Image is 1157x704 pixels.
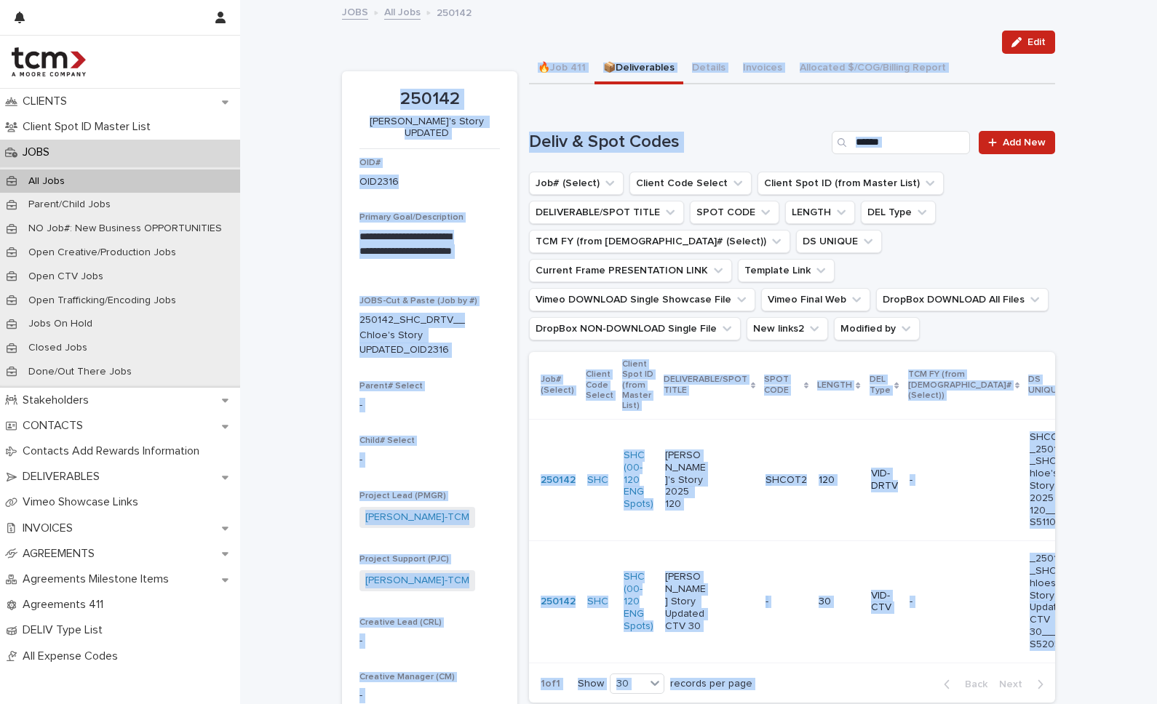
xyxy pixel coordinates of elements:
[761,288,870,311] button: Vimeo Final Web
[586,367,613,404] p: Client Code Select
[541,372,577,399] p: Job# (Select)
[819,474,859,487] p: 120
[1003,137,1046,148] span: Add New
[17,623,114,637] p: DELIV Type List
[738,259,835,282] button: Template Link
[529,132,826,153] h1: Deliv & Spot Codes
[1028,372,1066,399] p: DS UNIQUE
[766,593,771,608] p: -
[529,317,741,340] button: DropBox NON-DOWNLOAD Single File
[758,172,944,195] button: Client Spot ID (from Master List)
[17,470,111,484] p: DELIVERABLES
[1027,37,1046,47] span: Edit
[384,3,421,20] a: All Jobs
[624,449,653,511] a: SHC (00-120 ENG Spots)
[359,382,423,391] span: Parent# Select
[365,510,469,525] a: [PERSON_NAME]-TCM
[910,474,953,487] p: -
[834,317,920,340] button: Modified by
[1030,431,1073,529] p: SHCOT2_250142_SHC_Chloe's Story 2025 120___DS5110
[529,172,624,195] button: Job# (Select)
[908,367,1011,404] p: TCM FY (from [DEMOGRAPHIC_DATA]# (Select))
[359,436,415,445] span: Child# Select
[359,116,494,140] p: [PERSON_NAME]'s Story UPDATED
[359,452,500,468] p: -
[529,259,732,282] button: Current Frame PRESENTATION LINK
[17,547,106,561] p: AGREEMENTS
[999,679,1031,689] span: Next
[910,596,953,608] p: -
[993,678,1055,691] button: Next
[359,555,449,564] span: Project Support (PJC)
[629,172,752,195] button: Client Code Select
[359,688,500,703] p: -
[796,230,882,253] button: DS UNIQUE
[734,54,791,84] button: Invoices
[932,678,993,691] button: Back
[670,678,752,690] p: records per page
[17,342,99,354] p: Closed Jobs
[587,474,608,487] a: SHC
[437,4,472,20] p: 250142
[359,492,446,500] span: Project Lead (PMGR)
[17,199,122,211] p: Parent/Child Jobs
[587,596,608,608] a: SHC
[17,366,143,378] p: Done/Out There Jobs
[529,54,595,84] button: 🔥Job 411
[17,444,211,458] p: Contacts Add Rewards Information
[359,89,500,110] p: 250142
[359,633,500,649] p: -
[529,666,572,702] p: 1 of 1
[17,223,234,235] p: NO Job#: New Business OPPORTUNITIES
[665,571,708,632] p: [PERSON_NAME] Story Updated CTV 30
[622,356,655,415] p: Client Spot ID (from Master List)
[17,598,115,612] p: Agreements 411
[17,95,79,108] p: CLIENTS
[595,54,683,84] button: 📦Deliverables
[17,521,84,535] p: INVOICES
[359,618,442,627] span: Creative Lead (CRL)
[12,47,86,76] img: 4hMmSqQkux38exxPVZHQ
[785,201,855,224] button: LENGTH
[17,572,180,586] p: Agreements Milestone Items
[578,678,604,690] p: Show
[365,573,469,588] a: [PERSON_NAME]-TCM
[17,175,76,188] p: All Jobs
[611,676,645,692] div: 30
[359,175,399,190] p: OID2316
[747,317,828,340] button: New links2
[541,596,576,608] a: 250142
[359,313,465,358] p: 250142_SHC_DRTV__Chloe's Story UPDATED_OID2316
[17,318,104,330] p: Jobs On Hold
[359,673,455,681] span: Creative Manager (CM)
[832,131,970,154] input: Search
[1030,553,1073,650] p: _250142_SHC_Chloes Story Updated CTV 30___DS5205
[359,297,477,305] span: JOBS-Cut & Paste (Job by #)
[529,201,684,224] button: DELIVERABLE/SPOT TITLE
[359,159,381,167] span: OID#
[871,468,898,492] p: VID-DRTV
[17,271,115,283] p: Open CTV Jobs
[17,495,150,509] p: Vimeo Showcase Links
[17,120,162,134] p: Client Spot ID Master List
[529,230,790,253] button: TCM FY (from Job# (Select))
[17,247,188,259] p: Open Creative/Production Jobs
[529,288,755,311] button: Vimeo DOWNLOAD Single Showcase File
[359,398,500,413] p: -
[861,201,936,224] button: DEL Type
[665,449,708,511] p: [PERSON_NAME]'s Story 2025 120
[683,54,734,84] button: Details
[817,377,852,393] p: LENGTH
[876,288,1049,311] button: DropBox DOWNLOAD All Files
[17,295,188,307] p: Open Trafficking/Encoding Jobs
[17,649,130,663] p: All Expense Codes
[956,679,987,689] span: Back
[791,54,955,84] button: Allocated $/COG/Billing Report
[342,3,368,20] a: JOBS
[870,372,891,399] p: DEL Type
[766,471,810,487] p: SHCOT2
[17,145,61,159] p: JOBS
[819,596,859,608] p: 30
[764,372,800,399] p: SPOT CODE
